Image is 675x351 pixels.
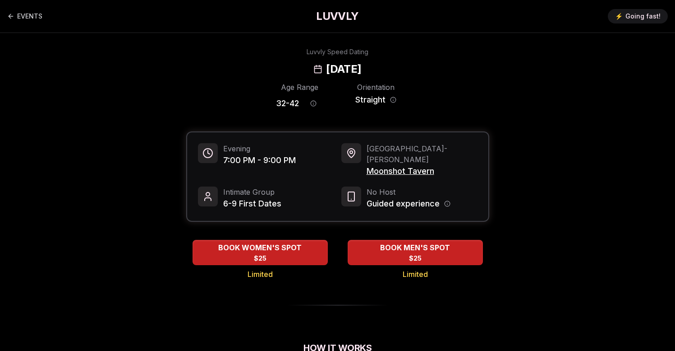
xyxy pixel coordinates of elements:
span: Straight [355,94,386,106]
span: Intimate Group [223,187,281,197]
span: 6-9 First Dates [223,197,281,210]
span: $25 [409,254,422,263]
span: Guided experience [367,197,440,210]
h2: [DATE] [326,62,361,76]
button: BOOK MEN'S SPOT - Limited [348,240,483,265]
span: BOOK WOMEN'S SPOT [216,242,303,253]
span: BOOK MEN'S SPOT [378,242,452,253]
button: BOOK WOMEN'S SPOT - Limited [193,240,328,265]
span: [GEOGRAPHIC_DATA] - [PERSON_NAME] [367,143,478,165]
span: $25 [254,254,266,263]
span: 32 - 42 [276,97,299,110]
span: ⚡️ [615,12,623,21]
div: Luvvly Speed Dating [307,47,368,56]
button: Host information [444,201,450,207]
a: LUVVLY [316,9,358,23]
span: Evening [223,143,296,154]
span: Limited [403,269,428,280]
div: Age Range [276,82,323,93]
span: Limited [248,269,273,280]
button: Orientation information [390,97,396,103]
a: Back to events [7,7,42,25]
span: Moonshot Tavern [367,165,478,178]
button: Age range information [303,94,323,113]
span: No Host [367,187,450,197]
span: 7:00 PM - 9:00 PM [223,154,296,167]
span: Going fast! [625,12,661,21]
div: Orientation [352,82,399,93]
